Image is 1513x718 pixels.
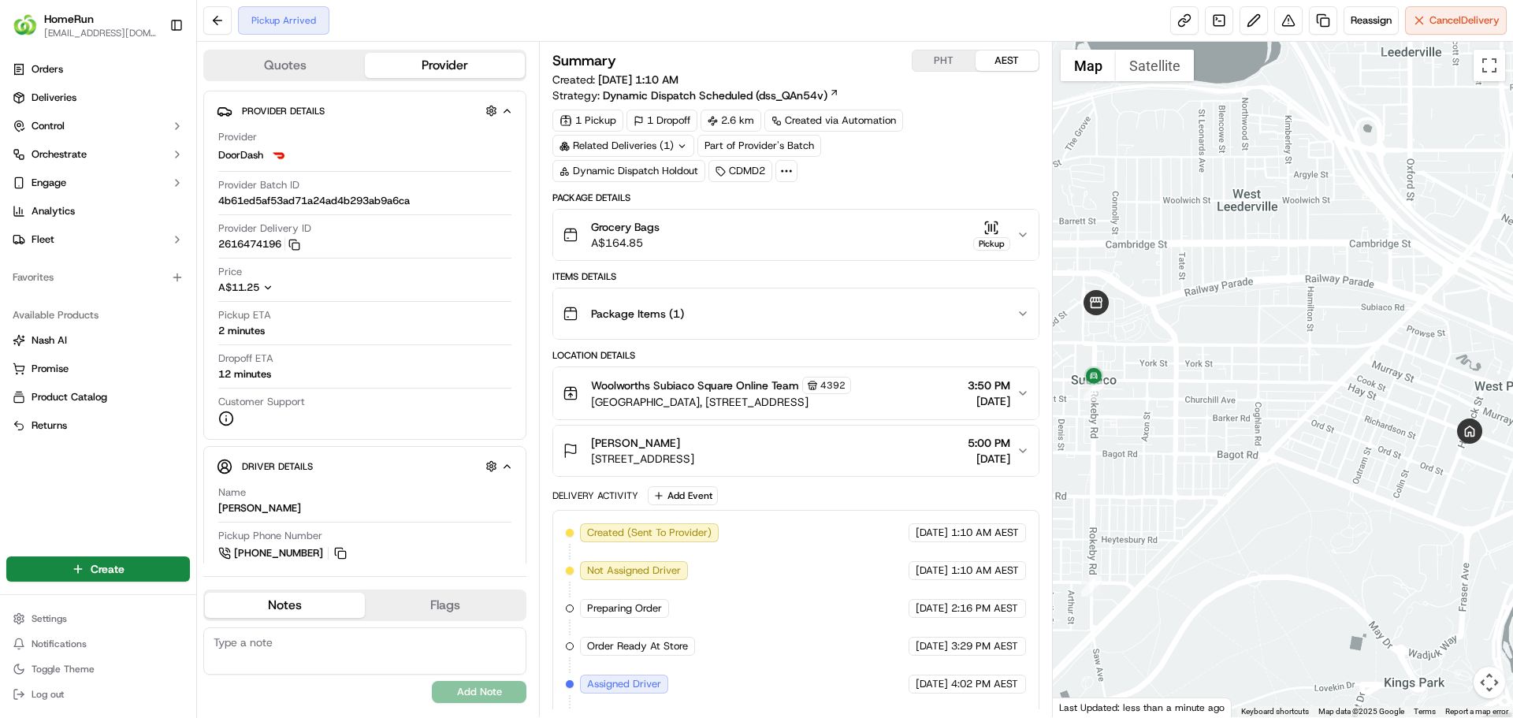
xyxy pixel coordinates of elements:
span: Preparing Order [587,601,662,616]
div: Dynamic Dispatch Holdout [552,160,705,182]
span: Pickup Phone Number [218,529,322,543]
img: doordash_logo_v2.png [270,146,288,165]
span: Deliveries [32,91,76,105]
span: Control [32,119,65,133]
button: Nash AI [6,328,190,353]
a: Analytics [6,199,190,224]
span: Log out [32,688,64,701]
span: Dynamic Dispatch Scheduled (dss_QAn54v) [603,87,827,103]
button: Driver Details [217,453,513,479]
span: 1:10 AM AEST [951,564,1019,578]
button: CancelDelivery [1405,6,1507,35]
span: Package Items ( 1 ) [591,306,684,322]
a: Terms (opens in new tab) [1414,707,1436,716]
button: Control [6,113,190,139]
button: [EMAIL_ADDRESS][DOMAIN_NAME] [44,27,157,39]
div: 1 Dropoff [626,110,697,132]
img: Google [1057,697,1109,717]
button: Flags [365,593,525,618]
a: Created via Automation [764,110,903,132]
a: Powered byPylon [111,266,191,279]
span: 3:50 PM [968,378,1010,393]
button: Show street map [1061,50,1116,81]
button: Start new chat [268,155,287,174]
span: Promise [32,362,69,376]
button: Reassign [1344,6,1399,35]
div: 7 [1081,576,1102,597]
img: 1736555255976-a54dd68f-1ca7-489b-9aae-adbdc363a1c4 [16,151,44,179]
span: Created (Sent To Provider) [587,526,712,540]
div: 2.6 km [701,110,761,132]
div: We're available if you need us! [54,166,199,179]
div: 📗 [16,230,28,243]
span: 4b61ed5af53ad71a24ad4b293ab9a6ca [218,194,410,208]
span: Settings [32,612,67,625]
p: Welcome 👋 [16,63,287,88]
span: [PHONE_NUMBER] [234,546,323,560]
span: Provider [218,130,257,144]
div: 💻 [133,230,146,243]
button: Settings [6,608,190,630]
button: Product Catalog [6,385,190,410]
div: Strategy: [552,87,839,103]
a: Dynamic Dispatch Scheduled (dss_QAn54v) [603,87,839,103]
div: Last Updated: less than a minute ago [1053,698,1232,717]
div: Favorites [6,265,190,290]
span: Provider Delivery ID [218,221,311,236]
img: Nash [16,16,47,47]
button: Engage [6,170,190,195]
span: Pylon [157,267,191,279]
a: Product Catalog [13,390,184,404]
span: Dropoff ETA [218,352,273,366]
span: Toggle Theme [32,663,95,675]
span: A$164.85 [591,235,660,251]
button: 2616474196 [218,237,300,251]
button: Show satellite imagery [1116,50,1194,81]
span: [DATE] [916,639,948,653]
button: Quotes [205,53,365,78]
button: Fleet [6,227,190,252]
a: Orders [6,57,190,82]
span: Price [218,265,242,279]
span: [DATE] 1:10 AM [598,73,678,87]
span: Map data ©2025 Google [1318,707,1404,716]
a: Returns [13,419,184,433]
span: Driver Details [242,460,313,473]
div: Items Details [552,270,1039,283]
button: Provider [365,53,525,78]
button: Grocery BagsA$164.85Pickup [553,210,1038,260]
span: [DATE] [916,677,948,691]
button: AEST [976,50,1039,71]
button: [PERSON_NAME][STREET_ADDRESS]5:00 PM[DATE] [553,426,1038,476]
button: Keyboard shortcuts [1241,706,1309,717]
span: Grocery Bags [591,219,660,235]
button: Notifications [6,633,190,655]
span: [PERSON_NAME] [591,435,680,451]
a: 📗Knowledge Base [9,222,127,251]
div: Package Details [552,192,1039,204]
div: Location Details [552,349,1039,362]
div: Delivery Activity [552,489,638,502]
span: Order Ready At Store [587,639,688,653]
span: Orders [32,62,63,76]
button: A$11.25 [218,281,357,295]
button: Add Event [648,486,718,505]
span: [STREET_ADDRESS] [591,451,694,467]
span: Fleet [32,233,54,247]
span: Provider Details [242,105,325,117]
span: DoorDash [218,148,263,162]
div: [PERSON_NAME] [218,501,301,515]
button: Pickup [973,220,1010,251]
button: Log out [6,683,190,705]
div: Available Products [6,303,190,328]
a: Open this area in Google Maps (opens a new window) [1057,697,1109,717]
button: HomeRun [44,11,94,27]
span: Not Assigned Driver [587,564,681,578]
a: [PHONE_NUMBER] [218,545,349,562]
button: Toggle Theme [6,658,190,680]
a: Report a map error [1445,707,1508,716]
span: Knowledge Base [32,229,121,244]
span: [DATE] [916,526,948,540]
